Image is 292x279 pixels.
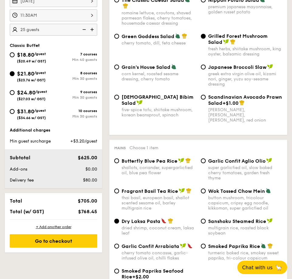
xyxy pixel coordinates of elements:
input: Smoked Paprika Riceturmeric baked rice, smokey sweet paprika, tri-colour capsicum [201,244,206,249]
img: icon-spicy.37a8142b.svg [161,218,167,224]
div: Min 40 guests [53,58,97,62]
img: icon-chef-hat.a58ddaea.svg [186,188,191,193]
span: $705.00 [78,198,97,204]
img: icon-vegan.f8ff3823.svg [266,158,272,163]
span: Dry Laksa Pasta [122,218,160,224]
span: Sanshoku Steamed Rice [208,218,266,224]
div: turmeric baked rice, smokey sweet paprika, tri-colour capsicum [208,250,283,261]
img: icon-chef-hat.a58ddaea.svg [230,39,235,44]
input: Scandinavian Avocado Prawn Salad+$1.00[PERSON_NAME], [PERSON_NAME], [PERSON_NAME], red onion [201,95,206,100]
span: Butterfly Blue Pea Rice [122,158,177,164]
span: Add-ons [10,167,27,172]
div: Additional charges [10,127,97,133]
div: Go to checkout [10,234,97,248]
span: Subtotal [10,155,30,161]
button: Chat with us🦙 [237,261,287,274]
div: super garlicfied oil, slow baked cherry tomatoes, garden fresh thyme [208,165,283,181]
span: Min guest surcharge [10,139,51,144]
span: Scandinavian Avocado Prawn Salad [208,94,282,106]
span: ($23.76 w/ GST) [17,78,46,82]
img: icon-vegan.f8ff3823.svg [179,188,185,193]
span: /guest [34,108,46,113]
input: Smoked Paprika Seafood Rice+$2.00smoky sweet paprika, green-lipped mussel, flower squid, baby prawn [114,269,119,274]
span: $18.80 [17,51,34,58]
input: Fragrant Basil Tea Ricethai basil, european basil, shallot scented sesame oil, barley multigrain ... [114,189,119,193]
span: Delivery fee [10,178,34,183]
input: Sanshoku Steamed Ricemultigrain rice, roasted black soybean [201,219,206,224]
span: Fragrant Basil Tea Rice [122,188,178,194]
img: icon-reduce.1d2dbef1.svg [79,24,88,35]
img: icon-vegan.f8ff3823.svg [178,158,184,163]
input: Wok Tossed Chow Meinbutton mushroom, tricolour capsicum, cripsy egg noodle, kikkoman, super garli... [201,189,206,193]
span: Grain's House Salad [122,64,170,70]
input: $24.80/guest($27.03 w/ GST)9 coursesMin 30 guests [10,90,15,95]
span: [DEMOGRAPHIC_DATA] Bibim Salad [122,94,194,106]
img: icon-vegan.f8ff3823.svg [136,100,143,105]
img: icon-vegan.f8ff3823.svg [223,39,229,44]
img: icon-chef-hat.a58ddaea.svg [267,243,273,249]
input: [DEMOGRAPHIC_DATA] Bibim Saladfive-spice tofu, shiitake mushroom, korean beansprout, spinach [114,95,119,100]
div: button mushroom, tricolour capsicum, cripsy egg noodle, kikkoman, super garlicfied oil [208,195,283,211]
div: Min 30 guests [53,76,97,81]
span: $768.45 [78,209,97,214]
span: $80.00 [83,178,97,183]
span: ($20.49 w/ GST) [17,59,46,63]
div: fresh herbs, shiitake mushroom, king oyster, balsamic dressing [208,46,283,57]
div: five-spice tofu, shiitake mushroom, korean beansprout, spinach [122,107,196,118]
img: icon-chef-hat.a58ddaea.svg [168,218,173,224]
div: cherry tomato, dill, feta cheese [122,41,196,46]
span: Grilled Forest Mushroom Salad [208,33,268,45]
input: Green Goddess Saladcherry tomato, dill, feta cheese [114,34,119,39]
input: Butterfly Blue Pea Riceshallots, coriander, supergarlicfied oil, blue pea flower [114,158,119,163]
img: icon-chef-hat.a58ddaea.svg [123,3,128,9]
span: $625.00 [78,155,97,161]
input: Garlic Confit Arrabiatacherry tomato concasse, garlic-infused olive oil, chilli flakes [114,244,119,249]
div: cherry tomato concasse, garlic-infused olive oil, chilli flakes [122,250,196,261]
input: Garlic Confit Aglio Oliosuper garlicfied oil, slow baked cherry tomatoes, garden fresh thyme [201,158,206,163]
span: Wok Tossed Chow Mein [208,188,265,194]
span: Smoked Paprika Rice [208,243,260,249]
img: icon-add.58712e84.svg [88,24,97,35]
div: [PERSON_NAME], [PERSON_NAME], [PERSON_NAME], red onion [208,107,283,123]
input: Japanese Broccoli Slawgreek extra virgin olive oil, kizami nori, ginger, yuzu soy-sesame dressing [201,65,206,69]
span: /guest [34,52,46,56]
span: $24.80 [17,89,36,96]
div: + Add another order [10,224,97,229]
span: /guest [36,90,47,94]
img: icon-vegetarian.fe4039eb.svg [261,243,266,249]
div: 7 courses [53,52,97,56]
input: Number of guests [10,24,97,36]
input: Grilled Forest Mushroom Saladfresh herbs, shiitake mushroom, king oyster, balsamic dressing [201,34,206,39]
span: ($27.03 w/ GST) [17,97,46,101]
div: premium japanese mayonnaise, golden russet potato [208,4,283,15]
img: icon-chef-hat.a58ddaea.svg [182,33,187,39]
div: Min 30 guests [53,95,97,100]
span: ($34.66 w/ GST) [17,116,46,120]
input: $21.80/guest($23.76 w/ GST)8 coursesMin 30 guests [10,71,15,76]
span: +$3.20/guest [70,139,97,144]
span: +$1.00 [222,100,239,106]
span: $31.80 [17,108,34,115]
span: 🦙 [275,264,282,271]
div: 9 courses [53,90,97,94]
div: corn kernel, roasted sesame dressing, cherry tomato [122,71,196,82]
input: Dry Laksa Pastadried shrimp, coconut cream, laksa leaf [114,219,119,224]
div: greek extra virgin olive oil, kizami nori, ginger, yuzu soy-sesame dressing [208,71,283,87]
div: Min 30 guests [53,114,97,118]
span: Classic Buffet [10,43,40,48]
input: Grain's House Saladcorn kernel, roasted sesame dressing, cherry tomato [114,65,119,69]
span: $0.00 [85,167,97,172]
img: icon-vegan.f8ff3823.svg [180,243,186,249]
span: Total [10,198,22,204]
span: Mains [114,146,126,150]
div: romaine lettuce, croutons, shaved parmesan flakes, cherry tomatoes, housemade caesar dressing [122,10,196,26]
img: icon-vegan.f8ff3823.svg [267,64,273,69]
span: Choose 1 item [129,145,158,150]
div: multigrain rice, roasted black soybean [208,225,283,236]
span: Chat with us [242,265,273,270]
span: $21.80 [17,70,34,77]
div: dried shrimp, coconut cream, laksa leaf [122,225,196,236]
span: /guest [34,71,46,75]
img: icon-chef-hat.a58ddaea.svg [239,100,245,105]
div: 8 courses [53,71,97,75]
